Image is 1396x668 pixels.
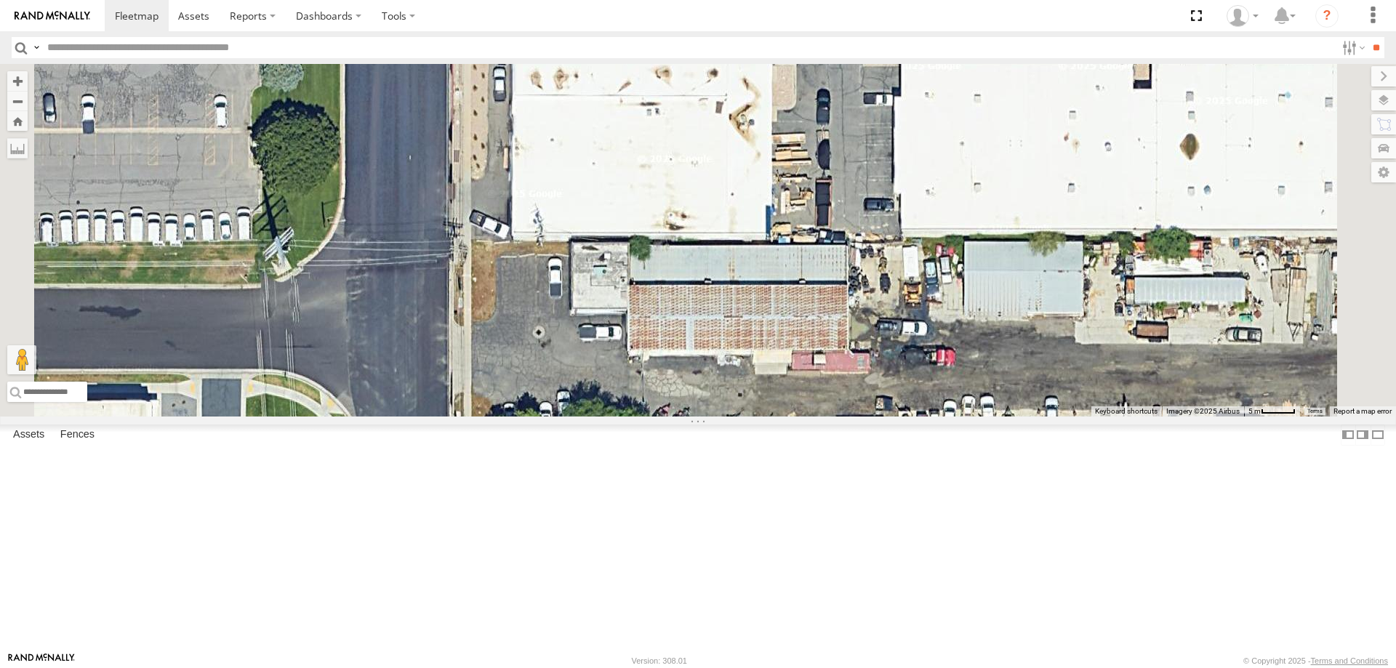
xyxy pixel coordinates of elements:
button: Zoom out [7,91,28,111]
label: Search Query [31,37,42,58]
label: Hide Summary Table [1371,424,1385,446]
i: ? [1315,4,1339,28]
img: rand-logo.svg [15,11,90,21]
span: Imagery ©2025 Airbus [1166,407,1240,415]
label: Fences [53,424,102,445]
label: Dock Summary Table to the Right [1355,424,1370,446]
button: Keyboard shortcuts [1095,406,1158,417]
button: Map Scale: 5 m per 44 pixels [1244,406,1300,417]
a: Terms (opens in new tab) [1307,409,1323,414]
a: Report a map error [1333,407,1392,415]
div: Allen Bauer [1221,5,1264,27]
label: Assets [6,424,52,445]
div: Version: 308.01 [632,656,687,665]
button: Drag Pegman onto the map to open Street View [7,345,36,374]
a: Terms and Conditions [1311,656,1388,665]
button: Zoom in [7,71,28,91]
button: Zoom Home [7,111,28,131]
label: Search Filter Options [1336,37,1368,58]
label: Dock Summary Table to the Left [1341,424,1355,446]
label: Measure [7,138,28,158]
label: Map Settings [1371,162,1396,182]
div: © Copyright 2025 - [1243,656,1388,665]
a: Visit our Website [8,653,75,668]
span: 5 m [1248,407,1261,415]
